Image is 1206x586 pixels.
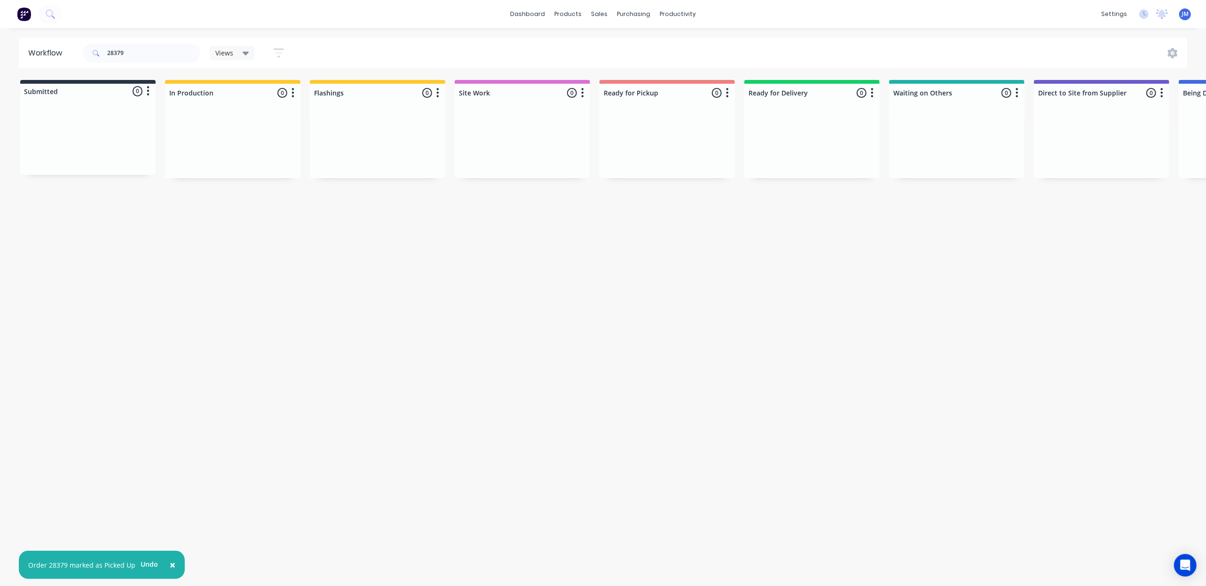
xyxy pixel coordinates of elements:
[160,554,185,576] button: Close
[170,558,175,571] span: ×
[655,7,701,21] div: productivity
[505,7,550,21] a: dashboard
[215,48,233,58] span: Views
[1096,7,1132,21] div: settings
[107,44,200,63] input: Search for orders...
[586,7,612,21] div: sales
[550,7,586,21] div: products
[1182,10,1189,18] span: JM
[28,560,135,570] div: Order 28379 marked as Picked Up
[17,7,31,21] img: Factory
[612,7,655,21] div: purchasing
[1174,554,1197,577] div: Open Intercom Messenger
[28,48,67,59] div: Workflow
[135,557,163,571] button: Undo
